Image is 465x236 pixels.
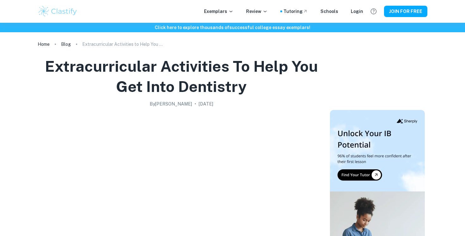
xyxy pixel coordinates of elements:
[38,40,50,49] a: Home
[40,56,322,97] h1: Extracurricular Activities to Help You Get Into Dentistry
[351,8,363,15] a: Login
[384,6,427,17] button: JOIN FOR FREE
[195,100,196,107] p: •
[38,5,78,18] img: Clastify logo
[199,100,213,107] h2: [DATE]
[246,8,268,15] p: Review
[368,6,379,17] button: Help and Feedback
[61,40,71,49] a: Blog
[283,8,308,15] a: Tutoring
[204,8,233,15] p: Exemplars
[82,41,164,48] p: Extracurricular Activities to Help You Get Into Dentistry
[320,8,338,15] a: Schools
[150,100,192,107] h2: By [PERSON_NAME]
[1,24,464,31] h6: Click here to explore thousands of successful college essay exemplars !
